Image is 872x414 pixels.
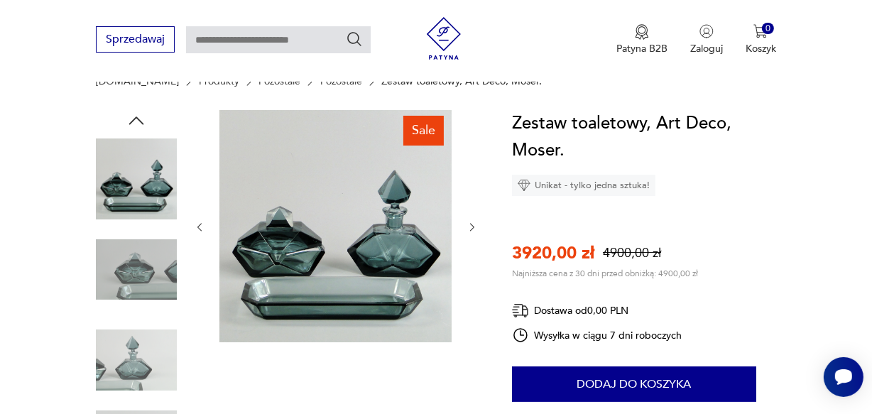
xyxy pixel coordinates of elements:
a: Sprzedawaj [96,36,175,45]
iframe: Smartsupp widget button [824,357,863,397]
img: Ikona medalu [635,24,649,40]
img: Ikona koszyka [753,24,768,38]
a: [DOMAIN_NAME] [96,76,179,87]
button: 0Koszyk [746,24,776,55]
img: Ikonka użytkownika [699,24,714,38]
p: Patyna B2B [616,42,667,55]
div: Sale [403,116,444,146]
img: Zdjęcie produktu Zestaw toaletowy, Art Deco, Moser. [219,110,452,342]
img: Ikona diamentu [518,179,530,192]
p: Najniższa cena z 30 dni przed obniżką: 4900,00 zł [512,268,698,279]
button: Szukaj [346,31,363,48]
p: 3920,00 zł [512,241,594,265]
img: Zdjęcie produktu Zestaw toaletowy, Art Deco, Moser. [96,320,177,401]
img: Zdjęcie produktu Zestaw toaletowy, Art Deco, Moser. [96,138,177,219]
a: Pozostałe [320,76,362,87]
img: Patyna - sklep z meblami i dekoracjami vintage [423,17,465,60]
p: Zestaw toaletowy, Art Deco, Moser. [381,76,542,87]
img: Ikona dostawy [512,302,529,320]
button: Zaloguj [690,24,723,55]
p: Zaloguj [690,42,723,55]
p: 4900,00 zł [603,244,661,262]
a: Produkty [199,76,239,87]
h1: Zestaw toaletowy, Art Deco, Moser. [512,110,784,164]
button: Dodaj do koszyka [512,366,756,402]
div: Dostawa od 0,00 PLN [512,302,682,320]
button: Sprzedawaj [96,26,175,53]
button: Patyna B2B [616,24,667,55]
div: Unikat - tylko jedna sztuka! [512,175,655,196]
div: 0 [762,23,774,35]
a: Pozostałe [258,76,300,87]
img: Zdjęcie produktu Zestaw toaletowy, Art Deco, Moser. [96,229,177,310]
a: Ikona medaluPatyna B2B [616,24,667,55]
p: Koszyk [746,42,776,55]
div: Wysyłka w ciągu 7 dni roboczych [512,327,682,344]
